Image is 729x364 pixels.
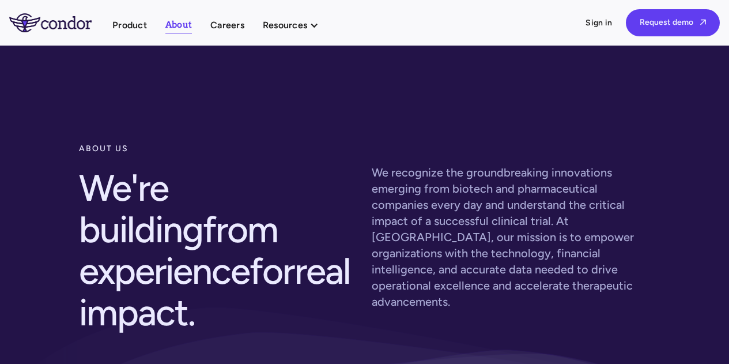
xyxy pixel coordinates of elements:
a: Request demo [626,9,720,36]
a: About [165,17,192,33]
div: Resources [263,17,330,33]
h2: We're building for [79,160,358,340]
div: about us [79,137,358,160]
a: home [9,13,112,32]
a: Sign in [586,17,612,29]
span: from experience [79,207,278,293]
span:  [700,18,706,26]
a: Product [112,17,147,33]
a: Careers [210,17,244,33]
div: Resources [263,17,307,33]
p: We recognize the groundbreaking innovations emerging from biotech and pharmaceutical companies ev... [372,164,651,310]
span: real impact. [79,249,350,335]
